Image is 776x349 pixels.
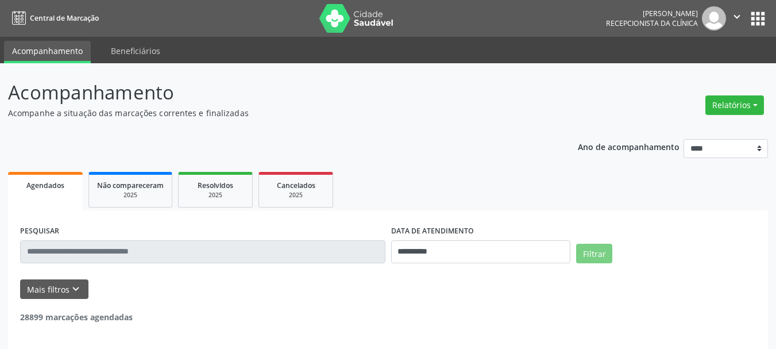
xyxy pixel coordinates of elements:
i:  [731,10,743,23]
div: [PERSON_NAME] [606,9,698,18]
span: Agendados [26,181,64,190]
div: 2025 [97,191,164,200]
button:  [726,6,748,30]
span: Não compareceram [97,181,164,190]
span: Resolvidos [198,181,233,190]
button: Relatórios [705,95,764,115]
p: Acompanhe a situação das marcações correntes e finalizadas [8,107,540,119]
label: PESQUISAR [20,223,59,240]
button: apps [748,9,768,29]
p: Acompanhamento [8,78,540,107]
button: Filtrar [576,244,612,263]
button: Mais filtroskeyboard_arrow_down [20,279,88,300]
a: Beneficiários [103,41,168,61]
label: DATA DE ATENDIMENTO [391,223,474,240]
span: Central de Marcação [30,13,99,23]
p: Ano de acompanhamento [578,139,680,154]
div: 2025 [267,191,325,200]
span: Cancelados [277,181,315,190]
a: Central de Marcação [8,9,99,28]
img: img [702,6,726,30]
i: keyboard_arrow_down [70,283,82,296]
span: Recepcionista da clínica [606,18,698,28]
a: Acompanhamento [4,41,91,63]
div: 2025 [187,191,244,200]
strong: 28899 marcações agendadas [20,312,133,323]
